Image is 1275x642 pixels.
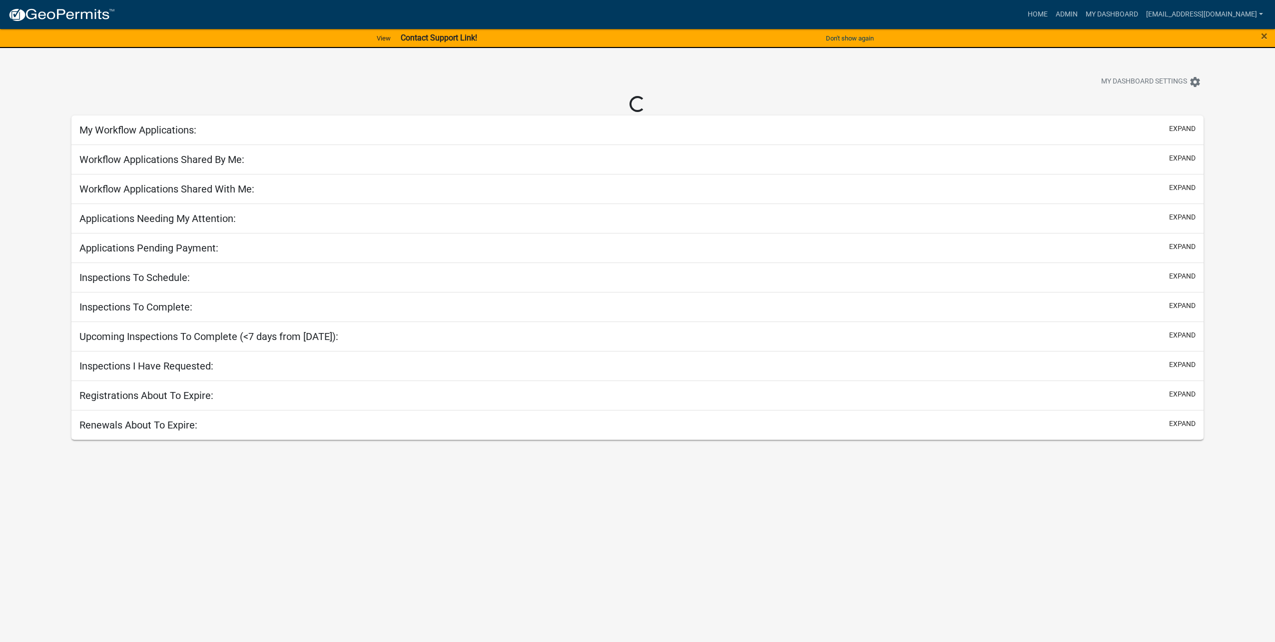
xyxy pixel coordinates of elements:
[79,301,192,313] h5: Inspections To Complete:
[79,183,254,195] h5: Workflow Applications Shared With Me:
[1082,5,1142,24] a: My Dashboard
[1169,153,1196,163] button: expand
[1024,5,1052,24] a: Home
[822,30,878,46] button: Don't show again
[79,419,197,431] h5: Renewals About To Expire:
[1189,76,1201,88] i: settings
[1101,76,1187,88] span: My Dashboard Settings
[79,271,190,283] h5: Inspections To Schedule:
[1169,182,1196,193] button: expand
[79,330,338,342] h5: Upcoming Inspections To Complete (<7 days from [DATE]):
[1142,5,1267,24] a: [EMAIL_ADDRESS][DOMAIN_NAME]
[1261,30,1268,42] button: Close
[1169,300,1196,311] button: expand
[79,360,213,372] h5: Inspections I Have Requested:
[1169,389,1196,399] button: expand
[79,389,213,401] h5: Registrations About To Expire:
[79,242,218,254] h5: Applications Pending Payment:
[401,33,477,42] strong: Contact Support Link!
[373,30,395,46] a: View
[1169,212,1196,222] button: expand
[1169,123,1196,134] button: expand
[79,212,236,224] h5: Applications Needing My Attention:
[1169,241,1196,252] button: expand
[1169,330,1196,340] button: expand
[1093,72,1209,91] button: My Dashboard Settingssettings
[1169,418,1196,429] button: expand
[79,153,244,165] h5: Workflow Applications Shared By Me:
[79,124,196,136] h5: My Workflow Applications:
[1052,5,1082,24] a: Admin
[1169,359,1196,370] button: expand
[1169,271,1196,281] button: expand
[1261,29,1268,43] span: ×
